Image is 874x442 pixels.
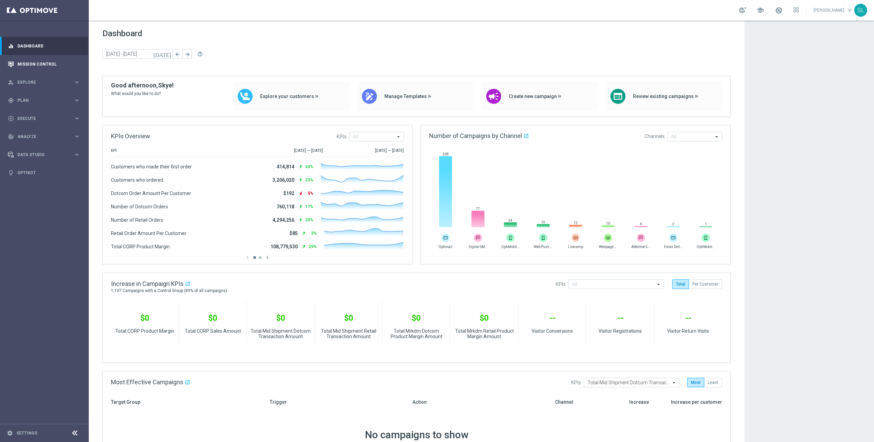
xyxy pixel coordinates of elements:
[74,133,80,140] i: keyboard_arrow_right
[813,5,854,15] a: [PERSON_NAME]keyboard_arrow_down
[17,116,74,121] span: Execute
[8,134,14,140] i: track_changes
[8,134,74,140] div: Analyze
[8,61,81,67] button: Mission Control
[8,79,74,85] div: Explore
[74,151,80,158] i: keyboard_arrow_right
[16,431,37,435] a: Settings
[17,80,74,84] span: Explore
[8,97,74,103] div: Plan
[8,97,14,103] i: gps_fixed
[8,170,14,176] i: lightbulb
[17,164,80,182] a: Optibot
[17,98,74,102] span: Plan
[757,6,764,14] span: school
[8,164,80,182] div: Optibot
[74,115,80,122] i: keyboard_arrow_right
[854,4,867,17] div: SL
[8,55,80,73] div: Mission Control
[74,79,80,85] i: keyboard_arrow_right
[8,152,81,157] button: Data Studio keyboard_arrow_right
[17,153,74,157] span: Data Studio
[8,37,80,55] div: Dashboard
[17,37,80,55] a: Dashboard
[846,6,854,14] span: keyboard_arrow_down
[8,152,74,158] div: Data Studio
[8,170,81,176] button: lightbulb Optibot
[74,97,80,103] i: keyboard_arrow_right
[8,115,14,122] i: play_circle_outline
[8,43,81,49] button: equalizer Dashboard
[8,79,14,85] i: person_search
[17,135,74,139] span: Analyze
[7,430,13,436] i: settings
[8,43,14,49] i: equalizer
[8,134,81,139] button: track_changes Analyze keyboard_arrow_right
[8,116,81,121] button: play_circle_outline Execute keyboard_arrow_right
[17,55,80,73] a: Mission Control
[8,115,74,122] div: Execute
[8,80,81,85] button: person_search Explore keyboard_arrow_right
[8,98,81,103] button: gps_fixed Plan keyboard_arrow_right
